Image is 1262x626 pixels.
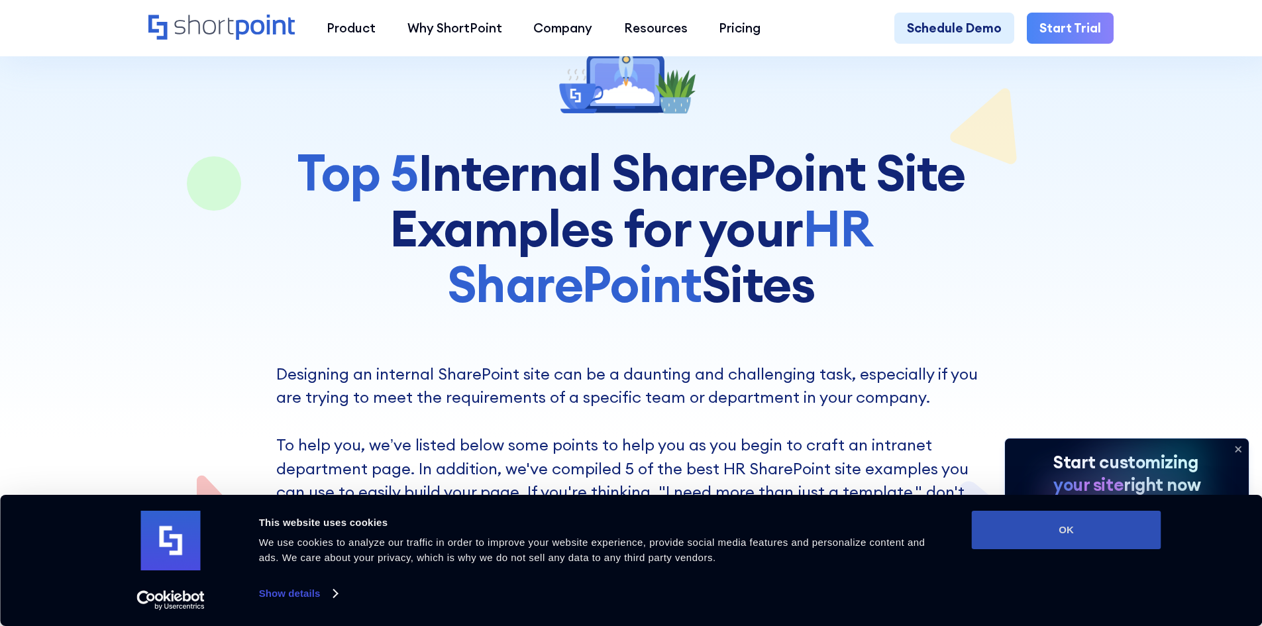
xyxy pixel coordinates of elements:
button: OK [972,511,1161,549]
span: Top 5 [297,140,418,204]
div: Resources [624,19,688,38]
a: Usercentrics Cookiebot - opens in a new window [113,590,229,610]
a: Schedule Demo [894,13,1014,44]
a: Resources [608,13,704,44]
a: Why ShortPoint [392,13,518,44]
span: HR SharePoint [447,196,872,315]
img: logo [141,511,201,570]
div: Company [533,19,592,38]
a: Start Trial [1027,13,1114,44]
div: Pricing [719,19,761,38]
div: This website uses cookies [259,515,942,531]
span: We use cookies to analyze our traffic in order to improve your website experience, provide social... [259,537,925,563]
div: Product [327,19,376,38]
a: Home [148,15,295,42]
p: Designing an internal SharePoint site can be a daunting and challenging task, especially if you a... [276,362,986,552]
div: Why ShortPoint [407,19,502,38]
h1: Internal SharePoint Site Examples for your Sites [276,145,986,311]
a: Company [517,13,608,44]
a: Pricing [704,13,777,44]
a: Product [311,13,392,44]
a: Show details [259,584,337,603]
